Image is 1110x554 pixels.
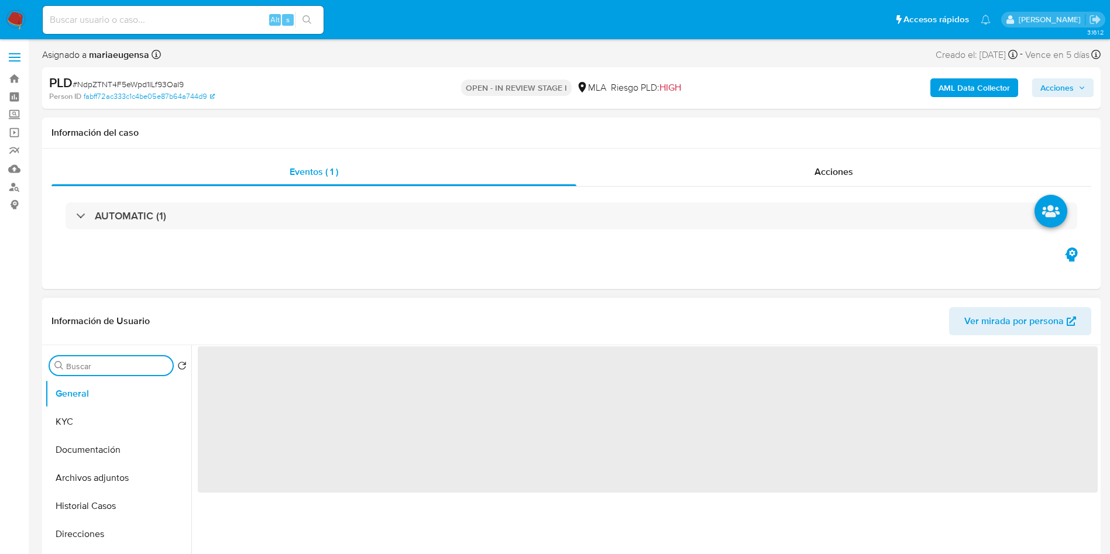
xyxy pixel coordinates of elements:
button: Ver mirada por persona [949,307,1091,335]
span: s [286,14,290,25]
span: Accesos rápidos [903,13,969,26]
p: mariaeugenia.sanchez@mercadolibre.com [1019,14,1085,25]
button: Historial Casos [45,492,191,520]
a: Notificaciones [981,15,991,25]
input: Buscar [66,361,168,371]
input: Buscar usuario o caso... [43,12,324,27]
span: Alt [270,14,280,25]
h1: Información del caso [51,127,1091,139]
span: Acciones [1040,78,1074,97]
p: OPEN - IN REVIEW STAGE I [461,80,572,96]
h1: Información de Usuario [51,315,150,327]
div: AUTOMATIC (1) [66,202,1077,229]
button: Direcciones [45,520,191,548]
div: Creado el: [DATE] [936,47,1018,63]
button: Documentación [45,436,191,464]
span: Ver mirada por persona [964,307,1064,335]
span: Vence en 5 días [1025,49,1090,61]
button: KYC [45,408,191,436]
a: Salir [1089,13,1101,26]
button: search-icon [295,12,319,28]
span: HIGH [659,81,681,94]
button: General [45,380,191,408]
span: # NdpZTNT4F5eWpd1lLf93OaI9 [73,78,184,90]
button: Volver al orden por defecto [177,361,187,374]
button: Buscar [54,361,64,370]
span: - [1020,47,1023,63]
b: Person ID [49,91,81,102]
span: Asignado a [42,49,149,61]
span: Eventos ( 1 ) [290,165,338,178]
span: Acciones [815,165,853,178]
h3: AUTOMATIC (1) [95,209,166,222]
b: PLD [49,73,73,92]
button: Archivos adjuntos [45,464,191,492]
button: AML Data Collector [930,78,1018,97]
span: Riesgo PLD: [611,81,681,94]
a: fabff72ac333c1c4be05e87b64a744d9 [84,91,215,102]
b: AML Data Collector [939,78,1010,97]
span: ‌ [198,346,1098,493]
div: MLA [576,81,606,94]
b: mariaeugensa [87,48,149,61]
button: Acciones [1032,78,1094,97]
